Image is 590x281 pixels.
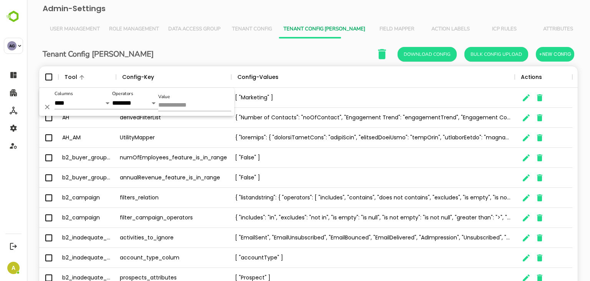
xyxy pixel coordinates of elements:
div: [ "Marketing" ] [204,88,488,108]
span: Tenant Config [203,26,247,32]
div: { "loremips": { "dolorsiTametCons": "adipiScin", "elitsedDoeiUsmo": "tempOrin", "utlaborEetdo": "... [204,128,488,148]
button: Download Config [371,47,430,62]
label: Value [131,95,143,99]
div: AH [31,108,89,128]
div: Tool [38,66,50,88]
div: b2_buyer_group_size_prediction [31,148,89,168]
div: activities_to_ignore [89,228,204,248]
div: [ "accountType" ] [204,248,488,268]
label: Operators [85,92,106,96]
div: annualRevenue_feature_is_in_range [89,168,204,188]
div: b2_campaign [31,208,89,228]
div: derivedFilterList [89,108,204,128]
div: AG [7,41,17,50]
div: { "Number of Contacts": "noOfContact", "Engagement Trend": "engagementTrend", "Engagement Compari... [204,108,488,128]
div: { "includes": "in", "excludes": "not in", "is empty": "is null", "is not empty": "is not null", "... [204,208,488,228]
div: b2_campaign [31,188,89,208]
button: Sort [252,73,261,82]
div: [ "False" ] [204,148,488,168]
span: Tenant Config [PERSON_NAME] [257,26,338,32]
div: filters_relation [89,188,204,208]
div: numOfEmployees_feature_is_in_range [89,148,204,168]
div: Config-Key [95,66,127,88]
span: Attributes [509,26,554,32]
label: Columns [28,92,46,96]
div: AH_AM [31,128,89,148]
span: Data Access Group [141,26,194,32]
span: Role Management [82,26,132,32]
h6: Tenant Config [PERSON_NAME] [16,48,127,60]
div: Actions [494,66,515,88]
div: [ "False" ] [204,168,488,188]
div: b2_buyer_group_size_prediction [31,168,89,188]
span: User Management [23,26,73,32]
div: filter_campaign_operators [89,208,204,228]
button: Sort [127,73,136,82]
button: Delete [15,102,25,112]
button: Logout [8,241,18,251]
button: Bulk Config Upload [438,47,501,62]
div: A [7,262,20,274]
div: Config-Values [210,66,252,88]
div: [ "EmailSent", "EmailUnsubscribed", "EmailBounced", "EmailDelivered", "AdImpression", "Unsubscrib... [204,228,488,248]
div: b2_inadequate_persona [31,248,89,268]
div: account_type_colum [89,248,204,268]
span: ICP Rules [455,26,500,32]
button: Sort [50,73,60,82]
button: +New Config [509,47,547,62]
div: Vertical tabs example [18,20,545,38]
img: BambooboxLogoMark.f1c84d78b4c51b1a7b5f700c9845e183.svg [4,9,23,24]
div: { "listandstring": { "operators": [ "includes", "contains", "does not contains", "excludes", "is ... [204,188,488,208]
div: b2_inadequate_persona [31,228,89,248]
div: UtilityMapper [89,128,204,148]
span: Action Labels [401,26,446,32]
span: Field Mapper [348,26,392,32]
span: +New Config [512,49,544,59]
